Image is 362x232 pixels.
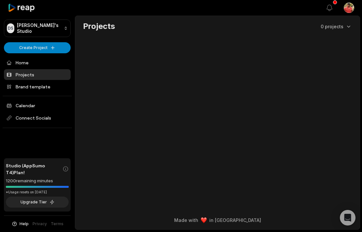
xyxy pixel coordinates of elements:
button: 0 projects [321,23,352,30]
div: *Usage resets on [DATE] [6,190,69,195]
a: Projects [4,69,71,80]
span: Connect Socials [4,112,71,124]
a: Brand template [4,81,71,92]
h2: Projects [83,21,115,32]
div: DS [7,23,14,33]
span: Studio (AppSumo T4) Plan! [6,162,63,176]
a: Home [4,57,71,68]
div: 1200 remaining minutes [6,178,69,184]
a: Terms [51,221,63,227]
span: Help [20,221,29,227]
div: Made with in [GEOGRAPHIC_DATA] [81,217,354,224]
button: Create Project [4,42,71,53]
button: Help [11,221,29,227]
div: Open Intercom Messenger [340,210,355,226]
a: Privacy [33,221,47,227]
p: [PERSON_NAME]'s Studio [17,22,61,34]
button: Upgrade Tier [6,197,69,208]
a: Calendar [4,100,71,111]
img: heart emoji [201,217,207,223]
